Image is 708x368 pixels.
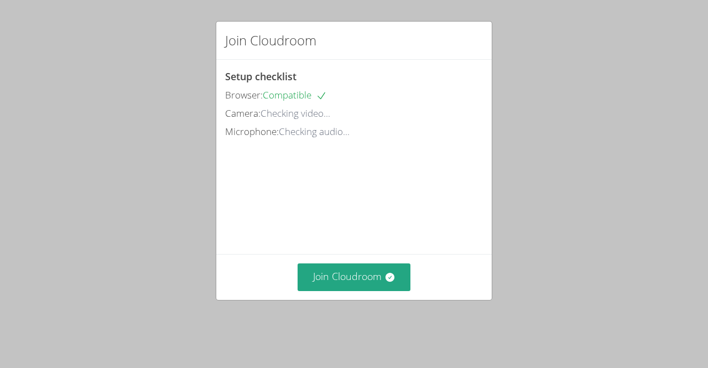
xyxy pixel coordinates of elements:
[225,89,263,101] span: Browser:
[279,125,350,138] span: Checking audio...
[225,107,261,120] span: Camera:
[225,125,279,138] span: Microphone:
[263,89,327,101] span: Compatible
[298,263,411,291] button: Join Cloudroom
[225,30,316,50] h2: Join Cloudroom
[261,107,330,120] span: Checking video...
[225,70,296,83] span: Setup checklist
